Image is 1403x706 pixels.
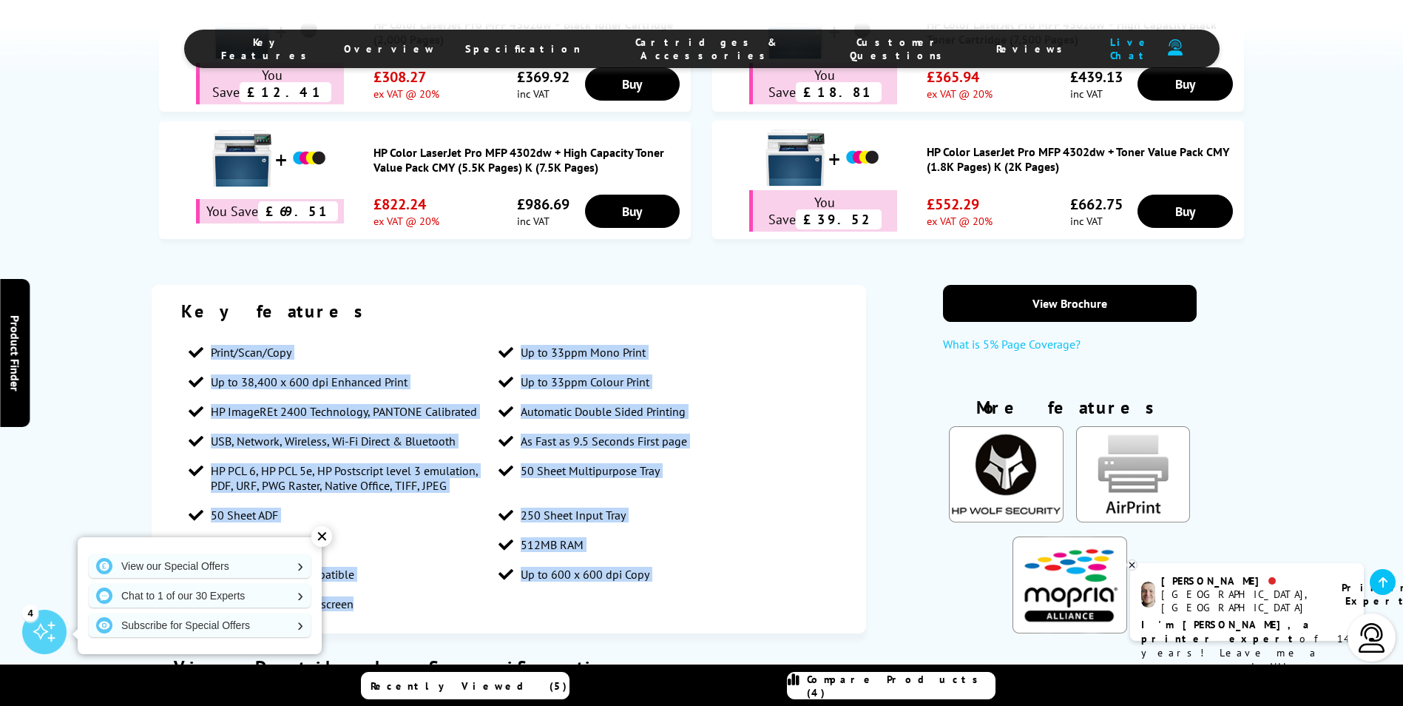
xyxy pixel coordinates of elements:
[211,345,291,360] span: Print/Scan/Copy
[196,199,344,223] div: You Save
[211,508,278,522] span: 50 Sheet ADF
[517,195,569,214] span: £986.69
[258,201,338,221] span: £69.51
[221,36,314,62] span: Key Features
[361,672,569,699] a: Recently Viewed (5)
[373,87,439,101] span: ex VAT @ 20%
[585,67,680,101] a: Buy
[521,463,660,478] span: 50 Sheet Multipurpose Tray
[927,214,993,228] span: ex VAT @ 20%
[996,42,1070,56] span: Reviews
[1076,426,1190,522] img: AirPrint
[521,567,649,582] span: Up to 600 x 600 dpi Copy
[949,426,1063,522] img: HP Wolf Pro Security
[166,656,851,679] div: View Detailed Specification
[1070,87,1123,101] span: inc VAT
[585,195,680,228] a: Buy
[1141,618,1353,688] p: of 14 years! Leave me a message and I'll respond ASAP
[927,67,993,87] span: £365.94
[1141,582,1155,608] img: ashley-livechat.png
[521,374,649,389] span: Up to 33ppm Colour Print
[181,300,836,323] div: Key features
[22,605,38,621] div: 4
[7,315,22,391] span: Product Finder
[1012,537,1126,633] img: Mopria Certified
[89,584,311,608] a: Chat to 1 of our 30 Experts
[1168,39,1183,56] img: user-headset-duotone.svg
[1137,195,1232,228] a: Buy
[373,195,439,214] span: £822.24
[1137,67,1232,101] a: Buy
[521,537,584,552] span: 512MB RAM
[796,82,882,102] span: £18.81
[291,140,328,177] img: HP Color LaserJet Pro MFP 4302dw + High Capacity Toner Value Pack CMY (5.5K Pages) K (7.5K Pages)
[89,554,311,578] a: View our Special Offers
[521,404,686,419] span: Automatic Double Sided Printing
[949,511,1063,525] a: KeyFeatureModal333
[927,144,1237,174] a: HP Color LaserJet Pro MFP 4302dw + Toner Value Pack CMY (1.8K Pages) K (2K Pages)
[943,396,1197,426] div: More features
[1012,622,1126,636] a: KeyFeatureModal324
[373,145,683,175] a: HP Color LaserJet Pro MFP 4302dw + High Capacity Toner Value Pack CMY (5.5K Pages) K (7.5K Pages)
[1357,623,1387,653] img: user-headset-light.svg
[749,190,897,232] div: You Save
[1161,574,1323,588] div: [PERSON_NAME]
[344,42,436,56] span: Overview
[311,526,332,547] div: ✕
[521,434,687,448] span: As Fast as 9.5 Seconds First page
[373,67,439,87] span: £308.27
[1076,511,1190,525] a: KeyFeatureModal85
[371,679,567,693] span: Recently Viewed (5)
[927,195,993,214] span: £552.29
[211,374,408,389] span: Up to 38,400 x 600 dpi Enhanced Print
[943,337,1197,359] a: What is 5% Page Coverage?
[1070,214,1123,228] span: inc VAT
[1070,195,1123,214] span: £662.75
[517,67,569,87] span: £369.92
[1070,67,1123,87] span: £439.13
[373,214,439,228] span: ex VAT @ 20%
[796,209,882,229] span: £39.52
[807,673,995,699] span: Compare Products (4)
[943,285,1197,322] a: View Brochure
[89,613,311,637] a: Subscribe for Special Offers
[765,128,825,187] img: HP Color LaserJet Pro MFP 4302dw + Toner Value Pack CMY (1.8K Pages) K (2K Pages)
[1100,36,1160,62] span: Live Chat
[517,87,569,101] span: inc VAT
[787,672,995,699] a: Compare Products (4)
[240,82,331,102] span: £12.41
[211,463,484,493] span: HP PCL 6, HP PCL 5e, HP Postscript level 3 emulation, PDF, URF, PWG Raster, Native Office, TIFF, ...
[465,42,581,56] span: Specification
[749,63,897,104] div: You Save
[521,508,626,522] span: 250 Sheet Input Tray
[521,345,646,360] span: Up to 33ppm Mono Print
[1141,618,1314,645] b: I'm [PERSON_NAME], a printer expert
[212,129,271,188] img: HP Color LaserJet Pro MFP 4302dw + High Capacity Toner Value Pack CMY (5.5K Pages) K (7.5K Pages)
[211,404,477,419] span: HP ImageREt 2400 Technology, PANTONE Calibrated
[1161,588,1323,614] div: [GEOGRAPHIC_DATA], [GEOGRAPHIC_DATA]
[927,87,993,101] span: ex VAT @ 20%
[610,36,804,62] span: Cartridges & Accessories
[196,63,344,104] div: You Save
[211,434,456,448] span: USB, Network, Wireless, Wi-Fi Direct & Bluetooth
[844,139,881,176] img: HP Color LaserJet Pro MFP 4302dw + Toner Value Pack CMY (1.8K Pages) K (2K Pages)
[833,36,967,62] span: Customer Questions
[517,214,569,228] span: inc VAT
